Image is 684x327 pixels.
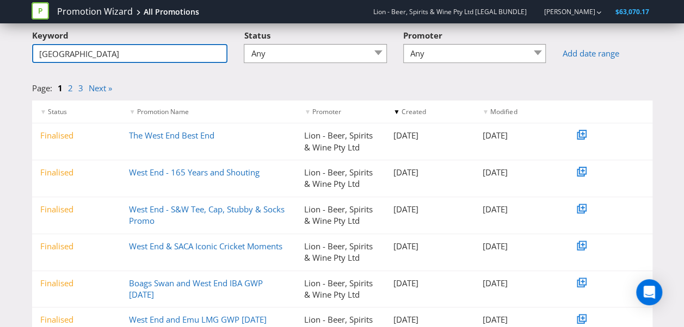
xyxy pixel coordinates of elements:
div: [DATE] [385,278,475,289]
span: Promoter [312,107,341,116]
a: Promotion Wizard [57,5,133,18]
div: Finalised [32,130,121,141]
span: Promoter [403,30,442,41]
a: 1 [58,83,63,93]
span: Modified [490,107,517,116]
div: [DATE] [474,130,563,141]
span: Created [402,107,426,116]
span: ▼ [304,107,311,116]
a: The West End Best End [129,130,214,141]
a: Add date range [562,48,652,59]
input: Filter promotions... [32,44,228,63]
div: [DATE] [385,130,475,141]
a: West End - S&W Tee, Cap, Stubby & Socks Promo [129,204,285,226]
span: ▼ [482,107,489,116]
div: [DATE] [474,314,563,325]
a: 2 [68,83,73,93]
div: Lion - Beer, Spirits & Wine Pty Ltd [296,167,385,190]
div: [DATE] [385,241,475,252]
a: [PERSON_NAME] [533,7,595,16]
a: Next » [89,83,112,93]
div: Finalised [32,314,121,325]
div: Lion - Beer, Spirits & Wine Pty Ltd [296,278,385,301]
span: Promotion Name [137,107,189,116]
span: Lion - Beer, Spirits & Wine Pty Ltd [LEGAL BUNDLE] [373,7,526,16]
span: Status [244,30,270,41]
div: Lion - Beer, Spirits & Wine Pty Ltd [296,204,385,227]
div: [DATE] [474,241,563,252]
div: Lion - Beer, Spirits & Wine Pty Ltd [296,241,385,264]
span: ▼ [393,107,400,116]
a: 3 [78,83,83,93]
div: Finalised [32,204,121,215]
div: [DATE] [474,167,563,178]
span: Page: [32,83,52,93]
div: Finalised [32,278,121,289]
a: West End & SACA Iconic Cricket Moments [129,241,282,251]
div: [DATE] [474,278,563,289]
a: West End - 165 Years and Shouting [129,167,260,178]
a: Boags Swan and West End IBA GWP [DATE] [129,278,263,300]
div: [DATE] [385,314,475,325]
a: West End and Emu LMG GWP [DATE] [129,314,267,325]
div: Lion - Beer, Spirits & Wine Pty Ltd [296,130,385,153]
div: Finalised [32,167,121,178]
div: All Promotions [144,7,199,17]
div: [DATE] [385,167,475,178]
span: Status [48,107,67,116]
span: $63,070.17 [615,7,649,16]
div: [DATE] [385,204,475,215]
div: Finalised [32,241,121,252]
div: [DATE] [474,204,563,215]
div: Open Intercom Messenger [636,279,662,305]
span: ▼ [40,107,47,116]
span: ▼ [129,107,135,116]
